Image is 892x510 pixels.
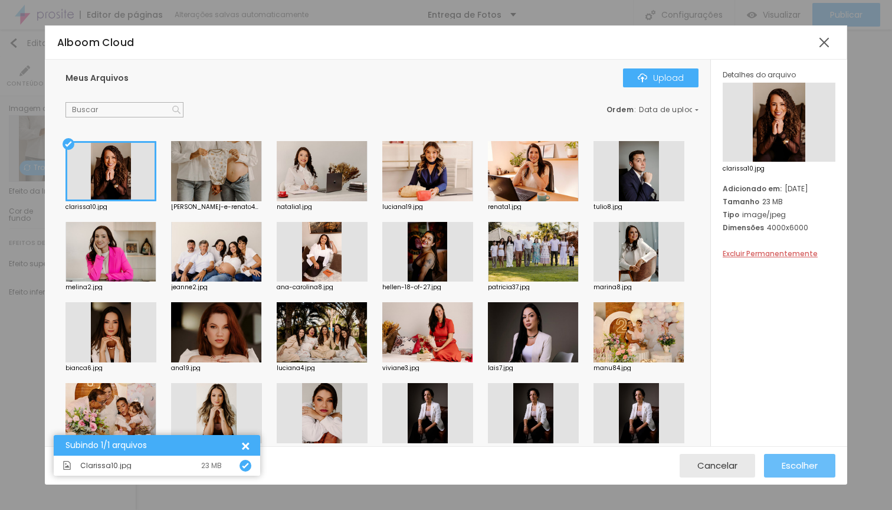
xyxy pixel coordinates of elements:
span: Dimensões [723,223,764,233]
div: ana-carolina8.jpg [277,285,368,290]
div: [DATE] [723,184,835,194]
span: Excluir Permanentemente [723,249,818,259]
div: tulio8.jpg [593,204,684,210]
input: Buscar [65,102,183,117]
div: melina2.jpg [65,285,156,290]
span: Cancelar [697,460,737,470]
div: 23 MB [201,462,222,469]
span: Meus Arquivos [65,72,129,84]
button: Cancelar [680,454,755,478]
div: bianca6.jpg [65,365,156,371]
div: renata1.jpg [488,204,579,210]
span: Data de upload [639,106,700,113]
div: luciana19.jpg [382,204,473,210]
div: [PERSON_NAME]-e-renato40.jpg [171,204,262,210]
button: Escolher [764,454,835,478]
span: Escolher [782,460,818,470]
div: 4000x6000 [723,223,835,233]
div: Subindo 1/1 arquivos [65,441,240,450]
div: ana19.jpg [171,365,262,371]
div: hellen-18-of-27.jpg [382,285,473,290]
button: IconeUpload [623,68,698,87]
div: patricia37.jpg [488,285,579,290]
span: Adicionado em: [723,184,782,194]
div: viviane3.jpg [382,365,473,371]
div: natalia1.jpg [277,204,368,210]
span: Ordem [606,104,634,115]
div: jeanne2.jpg [171,285,262,290]
span: Tamanho [723,197,759,207]
div: Upload [638,73,684,83]
div: : [606,106,698,113]
img: Icone [63,461,71,470]
img: Icone [172,106,181,114]
img: Icone [638,73,647,83]
div: image/jpeg [723,210,835,220]
div: luciana4.jpg [277,365,368,371]
span: clarissa10.jpg [723,166,835,172]
span: Tipo [723,210,739,220]
div: lais7.jpg [488,365,579,371]
div: manu84.jpg [593,365,684,371]
div: marina8.jpg [593,285,684,290]
span: Alboom Cloud [57,35,135,50]
span: Detalhes do arquivo [723,70,796,80]
div: 23 MB [723,197,835,207]
img: Icone [242,462,249,469]
span: Clarissa10.jpg [80,462,132,469]
div: clarissa10.jpg [65,204,156,210]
